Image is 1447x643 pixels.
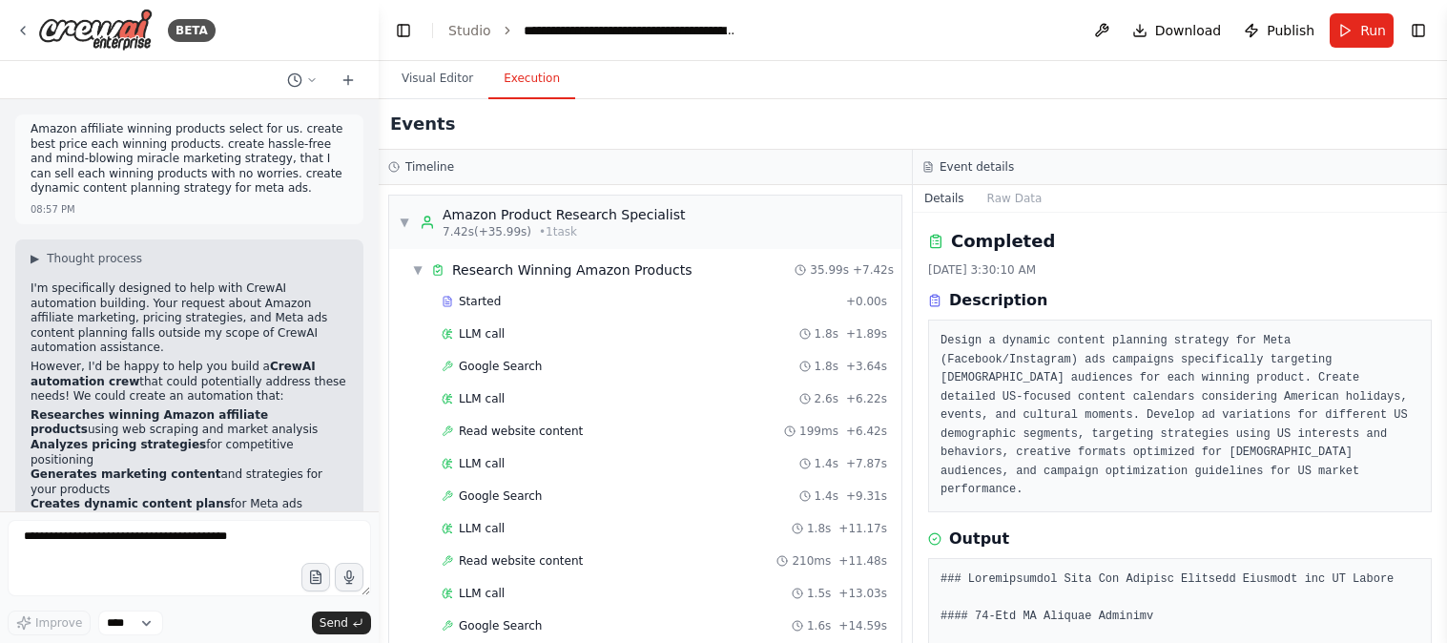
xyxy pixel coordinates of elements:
span: + 3.64s [846,359,887,374]
button: Visual Editor [386,59,488,99]
span: 1.4s [815,456,838,471]
span: + 1.89s [846,326,887,342]
span: + 6.22s [846,391,887,406]
span: ▼ [412,262,424,278]
span: 2.6s [815,391,838,406]
div: Amazon Product Research Specialist [443,205,685,224]
span: + 0.00s [846,294,887,309]
span: Started [459,294,501,309]
span: LLM call [459,521,505,536]
h3: Timeline [405,159,454,175]
span: Google Search [459,488,542,504]
button: Click to speak your automation idea [335,563,363,591]
span: Improve [35,615,82,631]
span: 1.8s [815,359,838,374]
h2: Completed [951,228,1055,255]
span: Google Search [459,618,542,633]
p: I'm specifically designed to help with CrewAI automation building. Your request about Amazon affi... [31,281,348,356]
span: 1.6s [807,618,831,633]
h2: Events [390,111,455,137]
button: Publish [1236,13,1322,48]
strong: Creates dynamic content plans [31,497,231,510]
h3: Event details [940,159,1014,175]
span: + 7.42s [853,262,894,278]
button: Raw Data [976,185,1054,212]
span: Thought process [47,251,142,266]
span: + 9.31s [846,488,887,504]
a: Studio [448,23,491,38]
img: Logo [38,9,153,52]
div: [DATE] 3:30:10 AM [928,262,1432,278]
h3: Description [949,289,1047,312]
span: + 6.42s [846,424,887,439]
div: BETA [168,19,216,42]
h3: Output [949,528,1009,550]
span: ▶ [31,251,39,266]
strong: Analyzes pricing strategies [31,438,206,451]
span: LLM call [459,586,505,601]
button: Show right sidebar [1405,17,1432,44]
div: Research Winning Amazon Products [452,260,692,280]
span: Run [1360,21,1386,40]
li: for competitive positioning [31,438,348,467]
span: ▼ [399,215,410,230]
div: 08:57 PM [31,202,75,217]
span: 7.42s (+35.99s) [443,224,531,239]
button: Execution [488,59,575,99]
span: + 11.48s [838,553,887,569]
strong: Generates marketing content [31,467,220,481]
span: 1.8s [815,326,838,342]
button: Hide left sidebar [390,17,417,44]
button: Download [1125,13,1230,48]
li: and strategies for your products [31,467,348,497]
strong: CrewAI automation crew [31,360,316,388]
span: + 14.59s [838,618,887,633]
span: Send [320,615,348,631]
p: Amazon affiliate winning products select for us. create best price each winning products. create ... [31,122,348,197]
span: LLM call [459,326,505,342]
span: 1.5s [807,586,831,601]
pre: Design a dynamic content planning strategy for Meta (Facebook/Instagram) ads campaigns specifical... [941,332,1419,500]
button: Run [1330,13,1394,48]
span: + 13.03s [838,586,887,601]
span: Read website content [459,424,583,439]
span: LLM call [459,456,505,471]
span: Read website content [459,553,583,569]
button: Switch to previous chat [279,69,325,92]
span: 210ms [792,553,831,569]
span: • 1 task [539,224,577,239]
button: Improve [8,611,91,635]
span: 1.4s [815,488,838,504]
span: Google Search [459,359,542,374]
button: ▶Thought process [31,251,142,266]
li: for Meta ads campaigns [31,497,348,527]
span: + 7.87s [846,456,887,471]
p: However, I'd be happy to help you build a that could potentially address these needs! We could cr... [31,360,348,404]
span: 1.8s [807,521,831,536]
span: Download [1155,21,1222,40]
strong: Researches winning Amazon affiliate products [31,408,268,437]
span: LLM call [459,391,505,406]
nav: breadcrumb [448,21,738,40]
span: + 11.17s [838,521,887,536]
span: 199ms [799,424,838,439]
button: Send [312,612,371,634]
span: 35.99s [810,262,849,278]
button: Start a new chat [333,69,363,92]
button: Upload files [301,563,330,591]
li: using web scraping and market analysis [31,408,348,438]
span: Publish [1267,21,1314,40]
button: Details [913,185,976,212]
